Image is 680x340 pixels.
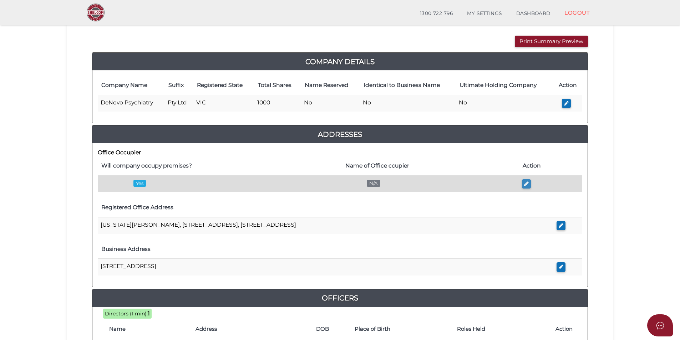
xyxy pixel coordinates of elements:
td: 1000 [254,95,301,112]
th: Registered State [193,76,254,95]
span: Yes [133,180,146,187]
td: VIC [193,95,254,112]
a: Company Details [92,56,588,67]
button: Open asap [647,314,673,336]
td: No [456,95,553,112]
a: Officers [92,292,588,304]
h4: Address [196,326,309,332]
a: MY SETTINGS [460,6,509,21]
a: DASHBOARD [509,6,558,21]
th: Action [553,76,582,95]
th: Name of Office ccupier [342,156,519,175]
td: [STREET_ADDRESS] [98,259,554,275]
td: DeNovo Psychiatry [98,95,165,112]
th: Name Reserved [301,76,360,95]
button: Print Summary Preview [515,36,588,47]
th: Total Shares [254,76,301,95]
h4: Place of Birth [355,326,450,332]
td: Pty Ltd [165,95,194,112]
th: Ultimate Holding Company [456,76,553,95]
td: No [301,95,360,112]
h4: Roles Held [457,326,548,332]
td: No [360,95,456,112]
b: Office Occupier [98,149,141,156]
th: Suffix [165,76,194,95]
a: Addresses [92,129,588,140]
h4: Action [555,326,579,332]
span: Directors (1 min): [105,310,148,317]
h4: Name [109,326,188,332]
a: LOGOUT [557,5,597,20]
b: 1 [148,310,150,317]
th: Identical to Business Name [360,76,456,95]
th: Business Address [98,240,554,259]
span: N/A [367,180,380,187]
th: Will company occupy premises? [98,156,342,175]
h4: DOB [316,326,347,332]
th: Company Name [98,76,165,95]
td: [US_STATE][PERSON_NAME], [STREET_ADDRESS], [STREET_ADDRESS] [98,217,554,234]
a: 1300 722 796 [413,6,460,21]
th: Action [519,156,582,175]
th: Registered Office Address [98,198,554,217]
